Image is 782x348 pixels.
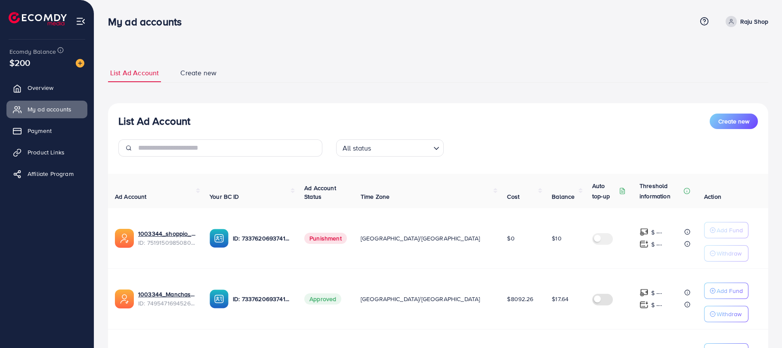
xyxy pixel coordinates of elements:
p: $ --- [651,300,662,310]
button: Withdraw [704,306,748,322]
span: Ecomdy Balance [9,47,56,56]
span: Your BC ID [210,192,239,201]
span: ID: 7495471694526988304 [138,299,196,308]
span: Create new [718,117,749,126]
span: $17.64 [552,295,569,303]
a: Payment [6,122,87,139]
a: Overview [6,79,87,96]
p: ID: 7337620693741338625 [233,233,291,243]
img: menu [76,16,86,26]
p: Withdraw [717,248,742,259]
p: $ --- [651,227,662,237]
span: Create new [180,68,216,78]
img: ic-ads-acc.e4c84228.svg [115,229,134,248]
img: image [76,59,84,68]
a: Raju Shop [722,16,768,27]
button: Add Fund [704,222,748,238]
img: top-up amount [640,288,649,297]
span: $200 [9,56,31,69]
p: Add Fund [717,286,743,296]
span: Punishment [304,233,347,244]
span: Approved [304,293,341,305]
div: Search for option [336,139,444,157]
p: ID: 7337620693741338625 [233,294,291,304]
span: My ad accounts [28,105,71,114]
img: top-up amount [640,300,649,309]
p: $ --- [651,288,662,298]
a: 1003344_Manchaster_1745175503024 [138,290,196,299]
span: All status [341,142,373,154]
img: top-up amount [640,240,649,249]
button: Add Fund [704,283,748,299]
p: Add Fund [717,225,743,235]
p: Raju Shop [740,16,768,27]
p: Threshold information [640,181,682,201]
span: List Ad Account [110,68,159,78]
span: Affiliate Program [28,169,74,178]
span: Ad Account [115,192,147,201]
span: [GEOGRAPHIC_DATA]/[GEOGRAPHIC_DATA] [361,295,480,303]
p: Auto top-up [592,181,617,201]
p: Withdraw [717,309,742,319]
div: <span class='underline'>1003344_Manchaster_1745175503024</span></br>7495471694526988304 [138,290,196,308]
button: Create new [710,114,758,129]
img: ic-ba-acc.ded83a64.svg [210,229,229,248]
div: <span class='underline'>1003344_shoppio_1750688962312</span></br>7519150985080684551 [138,229,196,247]
span: $10 [552,234,561,243]
img: logo [9,12,67,25]
a: Product Links [6,144,87,161]
iframe: Chat [745,309,776,342]
h3: List Ad Account [118,115,190,127]
img: ic-ba-acc.ded83a64.svg [210,289,229,308]
span: [GEOGRAPHIC_DATA]/[GEOGRAPHIC_DATA] [361,234,480,243]
a: My ad accounts [6,101,87,118]
span: Time Zone [361,192,389,201]
a: Affiliate Program [6,165,87,182]
input: Search for option [374,140,430,154]
h3: My ad accounts [108,15,189,28]
span: $0 [507,234,514,243]
span: Product Links [28,148,65,157]
img: top-up amount [640,228,649,237]
span: $8092.26 [507,295,533,303]
a: 1003344_shoppio_1750688962312 [138,229,196,238]
p: $ --- [651,239,662,249]
span: Cost [507,192,519,201]
span: Overview [28,83,53,92]
button: Withdraw [704,245,748,262]
span: Ad Account Status [304,184,336,201]
img: ic-ads-acc.e4c84228.svg [115,289,134,308]
span: Balance [552,192,575,201]
span: Payment [28,126,52,135]
span: Action [704,192,721,201]
span: ID: 7519150985080684551 [138,238,196,247]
